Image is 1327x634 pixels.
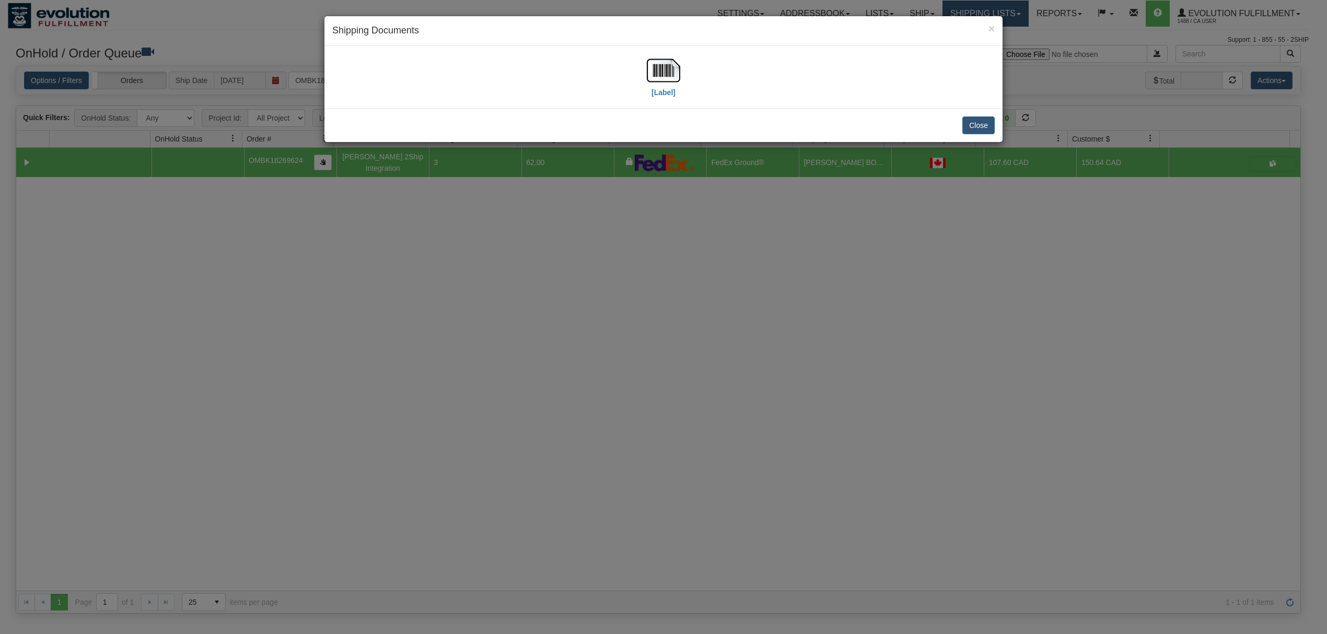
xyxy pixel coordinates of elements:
img: barcode.jpg [647,54,680,87]
button: Close [962,116,995,134]
button: Close [988,23,995,34]
span: × [988,22,995,34]
a: [Label] [647,65,680,96]
label: [Label] [651,87,676,98]
h4: Shipping Documents [332,24,995,38]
